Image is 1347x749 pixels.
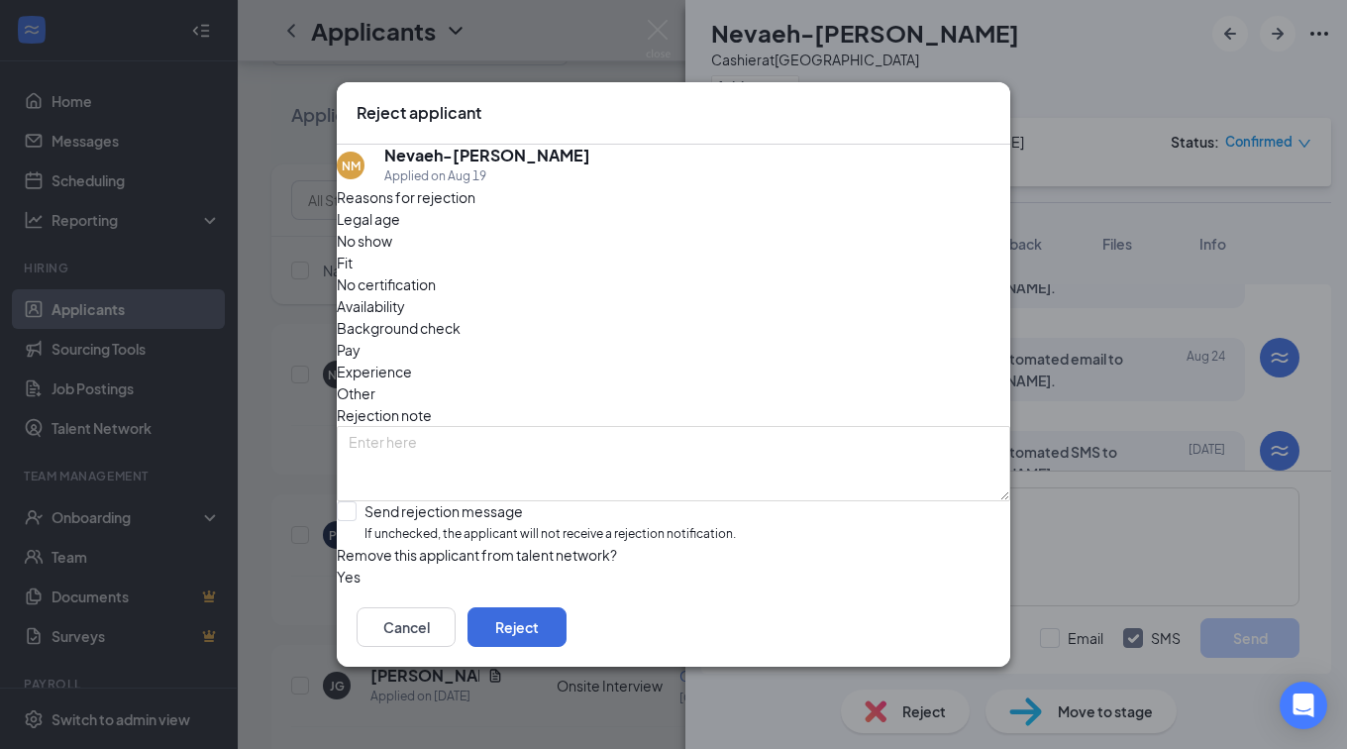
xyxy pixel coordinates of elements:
[337,295,405,317] span: Availability
[337,317,461,339] span: Background check
[337,361,412,382] span: Experience
[467,607,567,647] button: Reject
[337,406,432,424] span: Rejection note
[357,102,481,124] h3: Reject applicant
[337,382,375,404] span: Other
[337,252,353,273] span: Fit
[337,566,361,588] span: Yes
[337,230,392,252] span: No show
[337,208,400,230] span: Legal age
[337,188,475,206] span: Reasons for rejection
[357,607,456,647] button: Cancel
[342,158,361,174] div: NM
[337,273,436,295] span: No certification
[1280,682,1327,729] div: Open Intercom Messenger
[384,166,590,186] div: Applied on Aug 19
[384,145,590,166] h5: Nevaeh-[PERSON_NAME]
[337,339,361,361] span: Pay
[337,546,617,564] span: Remove this applicant from talent network?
